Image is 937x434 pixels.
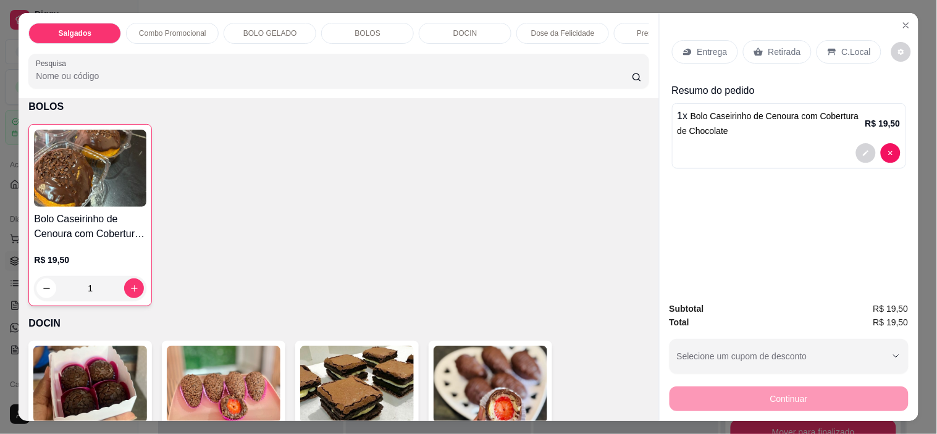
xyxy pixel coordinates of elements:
[34,254,146,266] p: R$ 19,50
[670,304,704,314] strong: Subtotal
[768,46,801,58] p: Retirada
[139,28,206,38] p: Combo Promocional
[300,346,414,423] img: product-image
[36,70,632,82] input: Pesquisa
[865,117,901,130] p: R$ 19,50
[28,316,649,331] p: DOCIN
[243,28,297,38] p: BOLO GELADO
[697,46,728,58] p: Entrega
[670,339,909,373] button: Selecione um cupom de desconto
[842,46,871,58] p: C.Local
[678,109,865,138] p: 1 x
[891,42,911,62] button: decrease-product-quantity
[59,28,91,38] p: Salgados
[167,346,280,423] img: product-image
[33,346,147,423] img: product-image
[531,28,595,38] p: Dose da Felicidade
[856,143,876,163] button: decrease-product-quantity
[672,83,906,98] p: Resumo do pedido
[678,111,859,136] span: Bolo Caseirinho de Cenoura com Cobertura de Chocolate
[34,130,146,207] img: product-image
[670,317,689,327] strong: Total
[453,28,477,38] p: DOCIN
[637,28,684,38] p: Presenteáveis
[34,212,146,241] h4: Bolo Caseirinho de Cenoura com Cobertura de Chocolate
[36,278,56,298] button: decrease-product-quantity
[434,346,547,423] img: product-image
[881,143,901,163] button: decrease-product-quantity
[896,15,916,35] button: Close
[28,99,649,114] p: BOLOS
[873,302,909,315] span: R$ 19,50
[36,58,70,69] label: Pesquisa
[355,28,380,38] p: BOLOS
[873,315,909,329] span: R$ 19,50
[124,278,144,298] button: increase-product-quantity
